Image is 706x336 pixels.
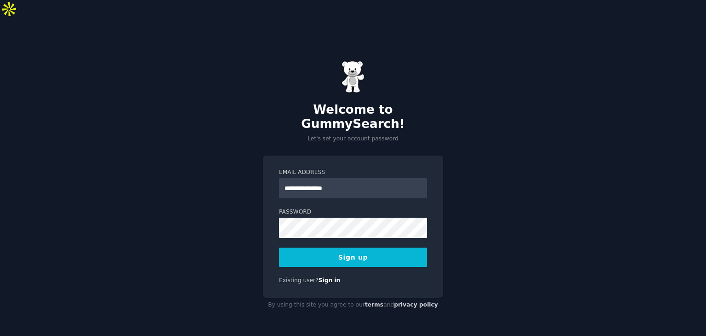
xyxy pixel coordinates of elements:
p: Let's set your account password [263,135,443,143]
h2: Welcome to GummySearch! [263,103,443,132]
label: Email Address [279,168,427,177]
a: Sign in [319,277,341,284]
img: Gummy Bear [342,61,364,93]
span: Existing user? [279,277,319,284]
div: By using this site you agree to our and [263,298,443,313]
label: Password [279,208,427,216]
button: Sign up [279,248,427,267]
a: privacy policy [394,301,438,308]
a: terms [365,301,383,308]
